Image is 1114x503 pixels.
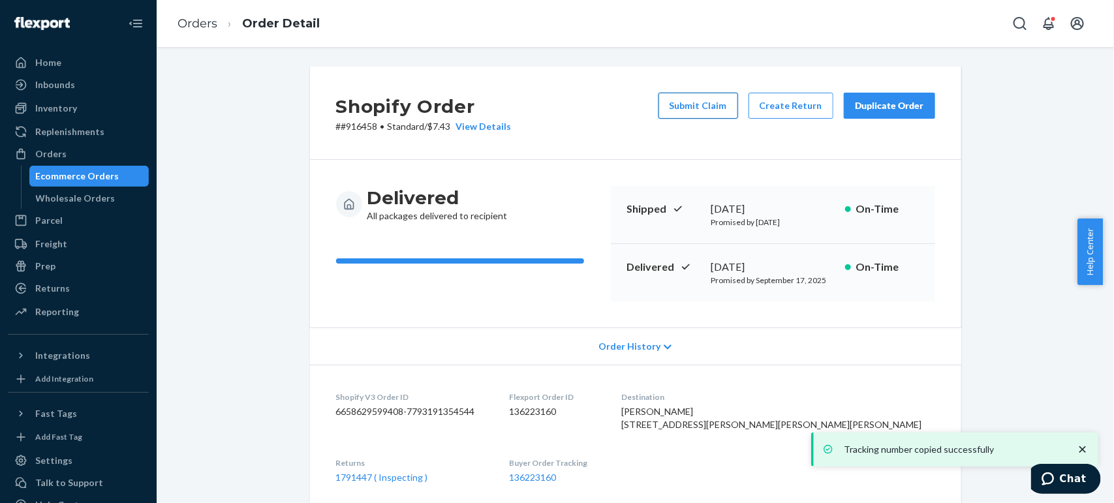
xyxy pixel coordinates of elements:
[855,99,924,112] div: Duplicate Order
[856,202,920,217] p: On-Time
[380,121,385,132] span: •
[35,214,63,227] div: Parcel
[844,443,1063,456] p: Tracking number copied successfully
[336,457,488,468] dt: Returns
[35,454,72,467] div: Settings
[29,188,149,209] a: Wholesale Orders
[35,260,55,273] div: Prep
[509,457,600,468] dt: Buyer Order Tracking
[388,121,425,132] span: Standard
[621,406,921,430] span: [PERSON_NAME] [STREET_ADDRESS][PERSON_NAME][PERSON_NAME][PERSON_NAME]
[1076,443,1089,456] svg: close toast
[35,373,93,384] div: Add Integration
[336,405,488,418] dd: 6658629599408-7793191354544
[8,210,149,231] a: Parcel
[8,121,149,142] a: Replenishments
[8,403,149,424] button: Fast Tags
[711,275,835,286] p: Promised by September 17, 2025
[844,93,935,119] button: Duplicate Order
[509,472,556,483] a: 136223160
[35,431,82,442] div: Add Fast Tag
[8,52,149,73] a: Home
[35,56,61,69] div: Home
[1031,464,1101,496] iframe: Opens a widget where you can chat to one of our agents
[242,16,320,31] a: Order Detail
[178,16,217,31] a: Orders
[367,186,508,222] div: All packages delivered to recipient
[336,391,488,403] dt: Shopify V3 Order ID
[35,305,79,318] div: Reporting
[451,120,512,133] button: View Details
[367,186,508,209] h3: Delivered
[749,93,833,119] button: Create Return
[621,391,935,403] dt: Destination
[509,391,600,403] dt: Flexport Order ID
[29,166,149,187] a: Ecommerce Orders
[8,472,149,493] button: Talk to Support
[8,345,149,366] button: Integrations
[1007,10,1033,37] button: Open Search Box
[8,450,149,471] a: Settings
[336,472,428,483] a: 1791447 ( Inspecting )
[658,93,738,119] button: Submit Claim
[8,301,149,322] a: Reporting
[627,202,701,217] p: Shipped
[509,405,600,418] dd: 136223160
[856,260,920,275] p: On-Time
[36,192,116,205] div: Wholesale Orders
[8,429,149,445] a: Add Fast Tag
[1036,10,1062,37] button: Open notifications
[35,407,77,420] div: Fast Tags
[1077,219,1103,285] button: Help Center
[35,349,90,362] div: Integrations
[35,476,103,489] div: Talk to Support
[35,102,77,115] div: Inventory
[14,17,70,30] img: Flexport logo
[35,237,67,251] div: Freight
[35,147,67,160] div: Orders
[8,98,149,119] a: Inventory
[8,256,149,277] a: Prep
[627,260,701,275] p: Delivered
[8,144,149,164] a: Orders
[167,5,330,43] ol: breadcrumbs
[8,74,149,95] a: Inbounds
[35,282,70,295] div: Returns
[35,125,104,138] div: Replenishments
[598,340,660,353] span: Order History
[36,170,119,183] div: Ecommerce Orders
[35,78,75,91] div: Inbounds
[711,217,835,228] p: Promised by [DATE]
[1064,10,1091,37] button: Open account menu
[123,10,149,37] button: Close Navigation
[8,234,149,254] a: Freight
[336,93,512,120] h2: Shopify Order
[8,371,149,387] a: Add Integration
[711,260,835,275] div: [DATE]
[8,278,149,299] a: Returns
[711,202,835,217] div: [DATE]
[336,120,512,133] p: # #916458 / $7.43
